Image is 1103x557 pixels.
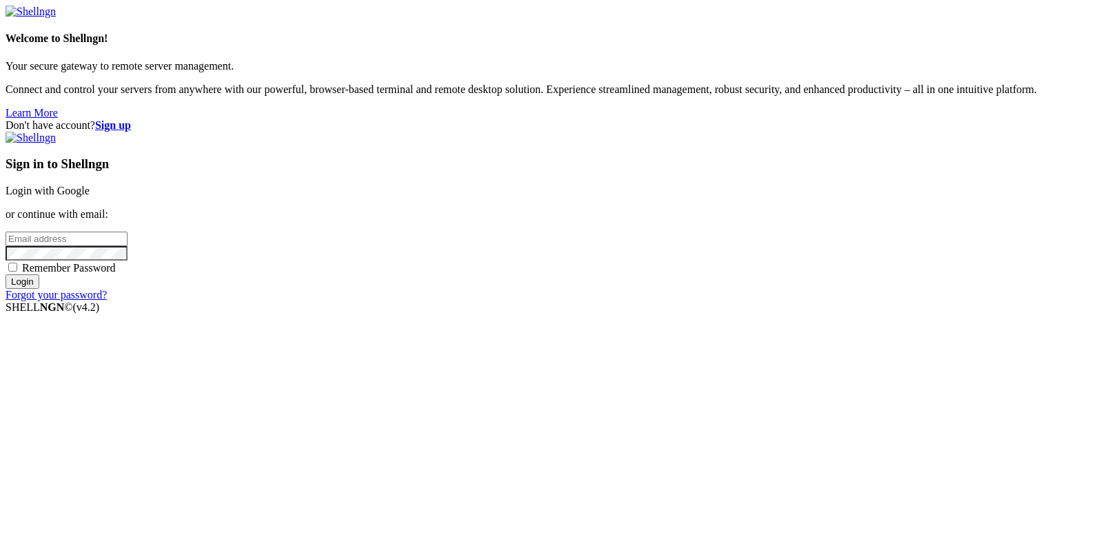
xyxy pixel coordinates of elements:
input: Remember Password [8,263,17,272]
img: Shellngn [6,132,56,144]
div: Don't have account? [6,119,1097,132]
a: Forgot your password? [6,289,107,301]
span: SHELL © [6,301,99,313]
p: Connect and control your servers from anywhere with our powerful, browser-based terminal and remo... [6,83,1097,96]
p: Your secure gateway to remote server management. [6,60,1097,72]
a: Sign up [95,119,131,131]
h3: Sign in to Shellngn [6,156,1097,172]
input: Email address [6,232,128,246]
h4: Welcome to Shellngn! [6,32,1097,45]
span: Remember Password [22,262,116,274]
img: Shellngn [6,6,56,18]
span: 4.2.0 [73,301,100,313]
a: Learn More [6,107,58,119]
b: NGN [40,301,65,313]
a: Login with Google [6,185,90,196]
input: Login [6,274,39,289]
p: or continue with email: [6,208,1097,221]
